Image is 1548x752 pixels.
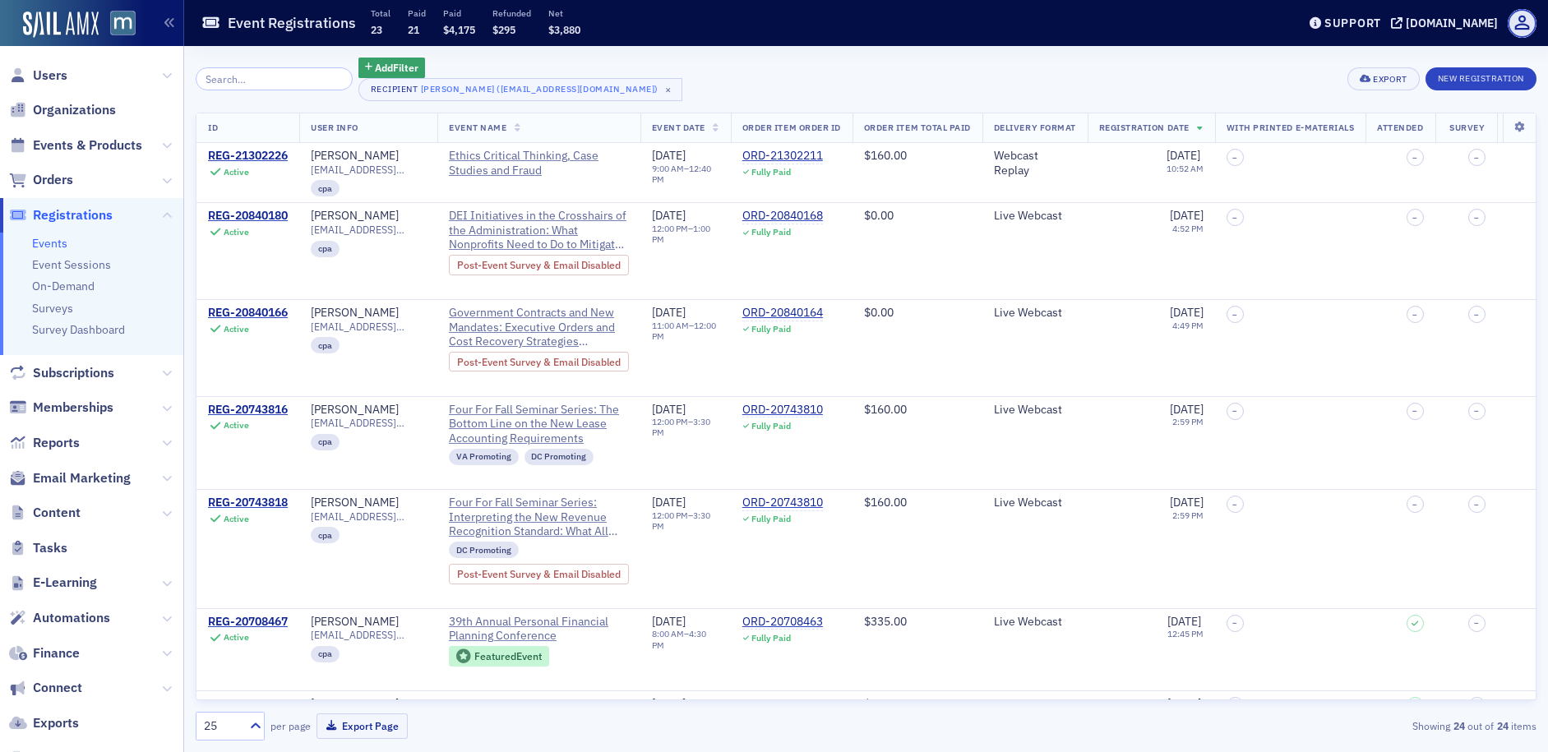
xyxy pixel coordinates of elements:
[311,403,399,418] a: [PERSON_NAME]
[492,7,531,19] p: Refunded
[1412,213,1417,223] span: –
[652,510,710,532] time: 3:30 PM
[9,67,67,85] a: Users
[228,13,356,33] h1: Event Registrations
[449,403,629,446] a: Four For Fall Seminar Series: The Bottom Line on the New Lease Accounting Requirements
[33,644,80,662] span: Finance
[1167,614,1201,629] span: [DATE]
[1474,618,1479,628] span: –
[33,364,114,382] span: Subscriptions
[9,714,79,732] a: Exports
[33,574,97,592] span: E-Learning
[311,149,399,164] a: [PERSON_NAME]
[449,615,629,644] a: 39th Annual Personal Financial Planning Conference
[652,416,710,438] time: 3:30 PM
[33,714,79,732] span: Exports
[742,306,823,321] div: ORD-20840164
[1167,148,1200,163] span: [DATE]
[33,609,110,627] span: Automations
[9,469,131,487] a: Email Marketing
[1474,213,1479,223] span: –
[751,324,791,334] div: Fully Paid
[33,101,116,119] span: Organizations
[311,306,399,321] a: [PERSON_NAME]
[864,614,907,629] span: $335.00
[311,434,340,450] div: cpa
[864,148,907,163] span: $160.00
[449,646,549,667] div: Featured Event
[449,255,629,275] div: Post-Event Survey
[652,628,684,639] time: 8:00 AM
[652,163,684,174] time: 9:00 AM
[751,633,791,644] div: Fully Paid
[32,301,73,316] a: Surveys
[742,615,823,630] div: ORD-20708463
[652,629,719,650] div: –
[408,7,426,19] p: Paid
[1232,310,1237,320] span: –
[311,209,399,224] div: [PERSON_NAME]
[652,164,719,185] div: –
[994,149,1076,178] div: Webcast Replay
[1494,718,1511,733] strong: 24
[449,496,629,539] a: Four For Fall Seminar Series: Interpreting the New Revenue Recognition Standard: What All CPA’s N...
[1170,495,1204,510] span: [DATE]
[1167,696,1201,711] span: [DATE]
[1172,223,1204,234] time: 4:52 PM
[9,679,82,697] a: Connect
[1508,9,1536,38] span: Profile
[208,403,288,418] a: REG-20743816
[1170,305,1204,320] span: [DATE]
[317,713,408,739] button: Export Page
[751,514,791,524] div: Fully Paid
[208,122,218,133] span: ID
[9,539,67,557] a: Tasks
[208,209,288,224] div: REG-20840180
[1167,628,1204,639] time: 12:45 PM
[311,646,340,662] div: cpa
[742,697,823,712] a: ORD-20708457
[311,697,399,712] div: [PERSON_NAME]
[311,496,399,510] div: [PERSON_NAME]
[1412,153,1417,163] span: –
[1172,320,1204,331] time: 4:49 PM
[449,697,629,726] a: 2024 Government Contractors Conference
[652,417,719,438] div: –
[548,23,580,36] span: $3,880
[474,652,542,661] div: Featured Event
[864,208,894,223] span: $0.00
[33,399,113,417] span: Memberships
[99,11,136,39] a: View Homepage
[1101,718,1536,733] div: Showing out of items
[408,23,419,36] span: 21
[652,628,706,650] time: 4:30 PM
[371,7,390,19] p: Total
[864,402,907,417] span: $160.00
[994,697,1076,712] div: Live Webcast
[208,496,288,510] a: REG-20743818
[32,322,125,337] a: Survey Dashboard
[751,227,791,238] div: Fully Paid
[270,718,311,733] label: per page
[1426,67,1536,90] button: New Registration
[1406,16,1498,30] div: [DOMAIN_NAME]
[1167,163,1204,174] time: 10:52 AM
[33,679,82,697] span: Connect
[311,615,399,630] div: [PERSON_NAME]
[864,696,907,711] span: $305.00
[311,417,426,429] span: [EMAIL_ADDRESS][DOMAIN_NAME]
[548,7,580,19] p: Net
[1391,17,1504,29] button: [DOMAIN_NAME]
[652,320,689,331] time: 11:00 AM
[208,149,288,164] div: REG-21302226
[443,23,475,36] span: $4,175
[224,227,249,238] div: Active
[652,305,686,320] span: [DATE]
[371,84,418,95] div: Recipient
[371,23,382,36] span: 23
[9,101,116,119] a: Organizations
[9,434,80,452] a: Reports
